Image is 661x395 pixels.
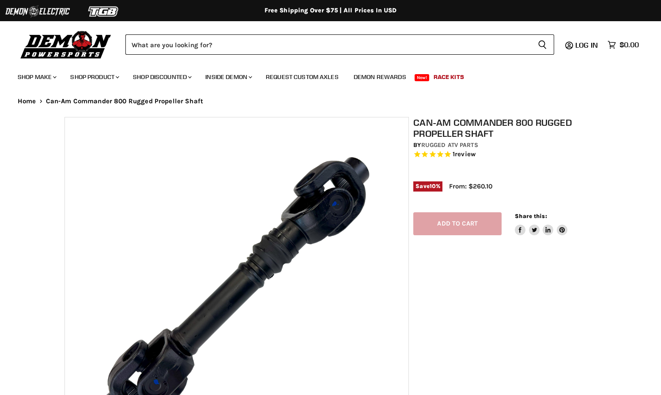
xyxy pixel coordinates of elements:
span: $0.00 [619,41,639,49]
a: Log in [571,41,603,49]
img: Demon Electric Logo 2 [4,3,71,20]
span: Share this: [515,213,547,219]
a: Demon Rewards [347,68,413,86]
a: Shop Make [11,68,62,86]
span: Can-Am Commander 800 Rugged Propeller Shaft [46,98,203,105]
span: Save % [413,181,442,191]
img: Demon Powersports [18,29,114,60]
span: From: $260.10 [449,182,492,190]
span: 1 reviews [453,150,476,158]
a: Race Kits [427,68,471,86]
aside: Share this: [515,212,567,236]
h1: Can-Am Commander 800 Rugged Propeller Shaft [413,117,601,139]
span: Log in [575,41,598,49]
a: Inside Demon [199,68,257,86]
a: $0.00 [603,38,643,51]
input: Search [125,34,531,55]
a: Shop Product [64,68,125,86]
ul: Main menu [11,64,637,86]
a: Request Custom Axles [259,68,345,86]
a: Home [18,98,36,105]
span: Rated 5.0 out of 5 stars 1 reviews [413,150,601,159]
span: review [455,150,476,158]
form: Product [125,34,554,55]
a: Rugged ATV Parts [421,141,478,149]
span: 10 [430,183,436,189]
img: TGB Logo 2 [71,3,137,20]
div: by [413,140,601,150]
a: Shop Discounted [126,68,197,86]
span: New! [415,74,430,81]
button: Search [531,34,554,55]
